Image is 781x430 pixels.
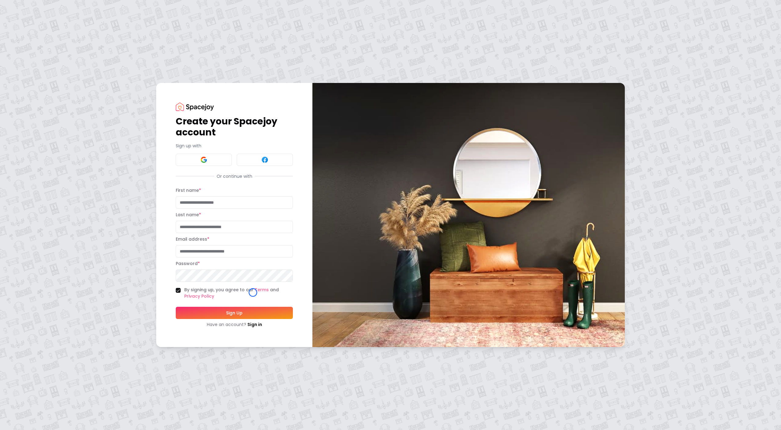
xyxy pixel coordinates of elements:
span: Or continue with [214,173,255,179]
h1: Create your Spacejoy account [176,116,293,138]
a: Terms [255,287,269,293]
p: Sign up with [176,143,293,149]
div: Have an account? [176,321,293,328]
img: banner [312,83,625,347]
a: Sign in [247,321,262,328]
label: Email address [176,236,209,242]
label: By signing up, you agree to our and [184,287,293,299]
button: Sign Up [176,307,293,319]
label: Last name [176,212,201,218]
img: Google signin [200,156,207,163]
img: Facebook signin [261,156,268,163]
img: Spacejoy Logo [176,102,214,111]
label: First name [176,187,201,193]
label: Password [176,260,200,267]
a: Privacy Policy [184,293,214,299]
